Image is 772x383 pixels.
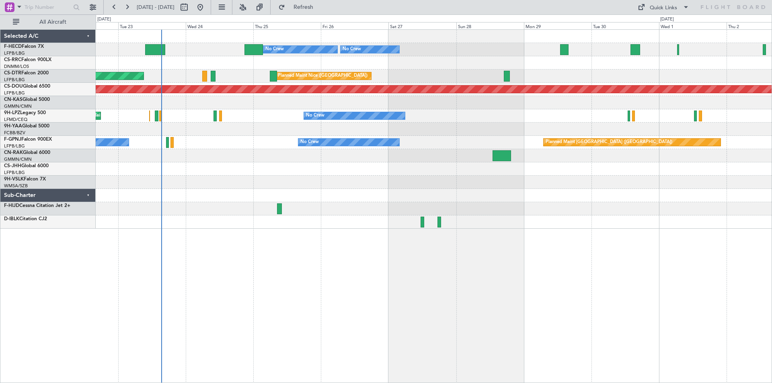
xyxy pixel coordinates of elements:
[659,22,727,29] div: Wed 1
[4,84,23,89] span: CS-DOU
[186,22,253,29] div: Wed 24
[4,183,28,189] a: WMSA/SZB
[4,137,21,142] span: F-GPNJ
[660,16,674,23] div: [DATE]
[4,150,23,155] span: CN-RAK
[546,136,672,148] div: Planned Maint [GEOGRAPHIC_DATA] ([GEOGRAPHIC_DATA])
[4,130,25,136] a: FCBB/BZV
[25,1,71,13] input: Trip Number
[4,63,29,70] a: DNMM/LOS
[4,103,32,109] a: GMMN/CMN
[306,110,324,122] div: No Crew
[4,71,21,76] span: CS-DTR
[4,50,25,56] a: LFPB/LBG
[4,111,20,115] span: 9H-LPZ
[4,124,22,129] span: 9H-YAA
[4,203,70,208] a: F-HIJDCessna Citation Jet 2+
[118,22,186,29] div: Tue 23
[591,22,659,29] div: Tue 30
[4,84,50,89] a: CS-DOUGlobal 6500
[137,4,175,11] span: [DATE] - [DATE]
[4,177,46,182] a: 9H-VSLKFalcon 7X
[300,136,319,148] div: No Crew
[388,22,456,29] div: Sat 27
[4,57,51,62] a: CS-RRCFalcon 900LX
[287,4,320,10] span: Refresh
[9,16,87,29] button: All Aircraft
[634,1,693,14] button: Quick Links
[97,16,111,23] div: [DATE]
[265,43,284,55] div: No Crew
[524,22,591,29] div: Mon 29
[4,164,49,168] a: CS-JHHGlobal 6000
[21,19,85,25] span: All Aircraft
[4,44,44,49] a: F-HECDFalcon 7X
[4,217,19,221] span: D-IBLK
[4,156,32,162] a: GMMN/CMN
[4,77,25,83] a: LFPB/LBG
[4,111,46,115] a: 9H-LPZLegacy 500
[4,177,24,182] span: 9H-VSLK
[4,44,22,49] span: F-HECD
[4,203,19,208] span: F-HIJD
[4,170,25,176] a: LFPB/LBG
[343,43,361,55] div: No Crew
[4,137,52,142] a: F-GPNJFalcon 900EX
[4,97,50,102] a: CN-KASGlobal 5000
[4,90,25,96] a: LFPB/LBG
[321,22,388,29] div: Fri 26
[4,57,21,62] span: CS-RRC
[4,150,50,155] a: CN-RAKGlobal 6000
[4,124,49,129] a: 9H-YAAGlobal 5000
[456,22,524,29] div: Sun 28
[275,1,323,14] button: Refresh
[4,143,25,149] a: LFPB/LBG
[4,97,23,102] span: CN-KAS
[4,71,49,76] a: CS-DTRFalcon 2000
[253,22,321,29] div: Thu 25
[4,164,21,168] span: CS-JHH
[650,4,677,12] div: Quick Links
[4,217,47,221] a: D-IBLKCitation CJ2
[4,117,27,123] a: LFMD/CEQ
[278,70,368,82] div: Planned Maint Nice ([GEOGRAPHIC_DATA])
